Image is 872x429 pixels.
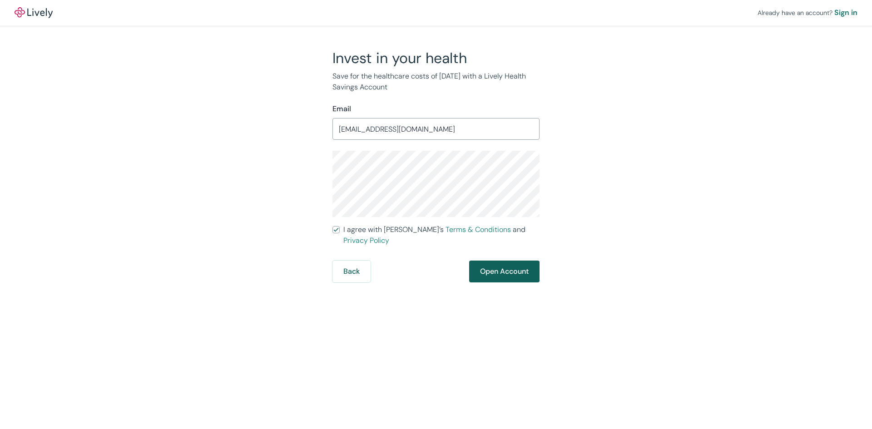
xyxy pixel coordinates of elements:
[834,7,857,18] a: Sign in
[332,261,371,282] button: Back
[332,71,540,93] p: Save for the healthcare costs of [DATE] with a Lively Health Savings Account
[332,104,351,114] label: Email
[469,261,540,282] button: Open Account
[343,236,389,245] a: Privacy Policy
[15,7,53,18] a: LivelyLively
[446,225,511,234] a: Terms & Conditions
[343,224,540,246] span: I agree with [PERSON_NAME]’s and
[758,7,857,18] div: Already have an account?
[15,7,53,18] img: Lively
[332,49,540,67] h2: Invest in your health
